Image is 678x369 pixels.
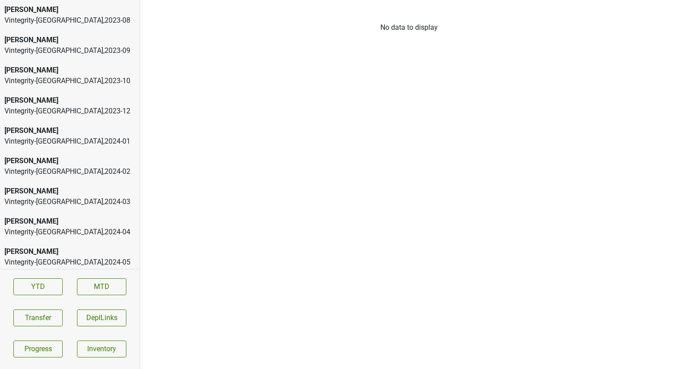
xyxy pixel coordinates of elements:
div: [PERSON_NAME] [4,65,135,76]
a: Progress [13,341,63,357]
div: Vintegrity-[GEOGRAPHIC_DATA] , 2023 - 12 [4,106,135,116]
div: Vintegrity-[GEOGRAPHIC_DATA] , 2024 - 02 [4,166,135,177]
div: Vintegrity-[GEOGRAPHIC_DATA] , 2023 - 08 [4,15,135,26]
a: YTD [13,278,63,295]
div: [PERSON_NAME] [4,125,135,136]
div: Vintegrity-[GEOGRAPHIC_DATA] , 2024 - 05 [4,257,135,268]
div: Vintegrity-[GEOGRAPHIC_DATA] , 2023 - 10 [4,76,135,86]
div: Vintegrity-[GEOGRAPHIC_DATA] , 2024 - 04 [4,227,135,237]
a: MTD [77,278,126,295]
div: [PERSON_NAME] [4,95,135,106]
div: [PERSON_NAME] [4,186,135,197]
a: Inventory [77,341,126,357]
div: [PERSON_NAME] [4,4,135,15]
div: [PERSON_NAME] [4,246,135,257]
div: [PERSON_NAME] [4,156,135,166]
button: Transfer [13,309,63,326]
div: [PERSON_NAME] [4,35,135,45]
div: Vintegrity-[GEOGRAPHIC_DATA] , 2024 - 01 [4,136,135,147]
div: Vintegrity-[GEOGRAPHIC_DATA] , 2023 - 09 [4,45,135,56]
div: Vintegrity-[GEOGRAPHIC_DATA] , 2024 - 03 [4,197,135,207]
div: [PERSON_NAME] [4,216,135,227]
button: DeplLinks [77,309,126,326]
div: No data to display [140,22,678,33]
